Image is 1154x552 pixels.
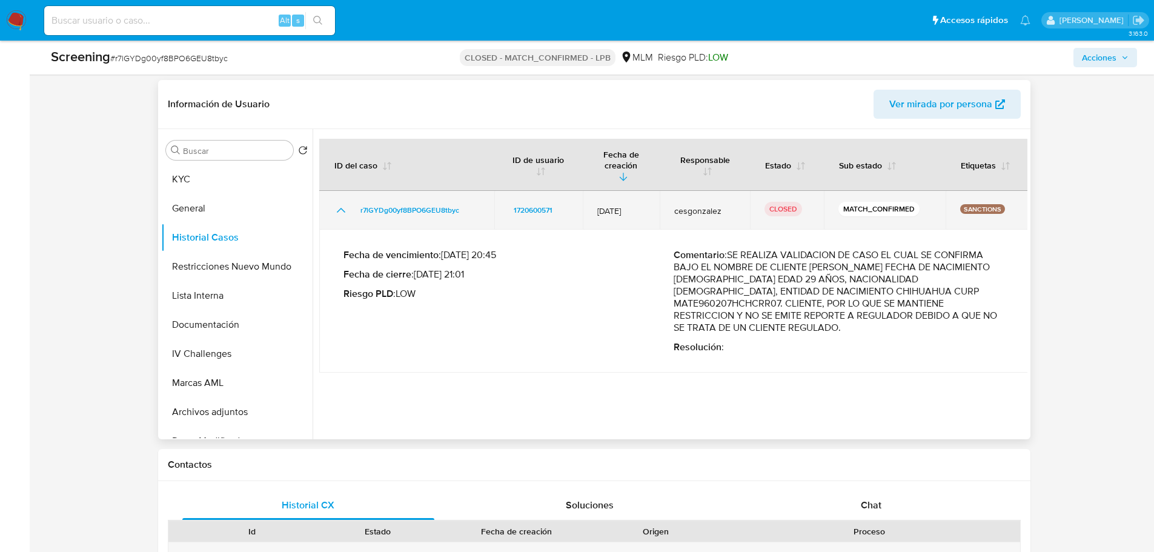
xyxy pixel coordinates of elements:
span: Historial CX [282,498,334,512]
button: Buscar [171,145,181,155]
a: Salir [1132,14,1145,27]
div: MLM [620,51,653,64]
button: Volver al orden por defecto [298,145,308,159]
span: 3.163.0 [1129,28,1148,38]
h1: Información de Usuario [168,98,270,110]
span: s [296,15,300,26]
div: Fecha de creación [449,525,585,537]
button: Datos Modificados [161,427,313,456]
button: KYC [161,165,313,194]
div: Origen [602,525,710,537]
input: Buscar usuario o caso... [44,13,335,28]
button: General [161,194,313,223]
p: CLOSED - MATCH_CONFIRMED - LPB [460,49,615,66]
button: Acciones [1073,48,1137,67]
span: Riesgo PLD: [658,51,728,64]
span: Acciones [1082,48,1116,67]
button: IV Challenges [161,339,313,368]
a: Notificaciones [1020,15,1030,25]
button: Archivos adjuntos [161,397,313,427]
button: search-icon [305,12,330,29]
div: Estado [323,525,432,537]
button: Historial Casos [161,223,313,252]
span: Alt [280,15,290,26]
button: Restricciones Nuevo Mundo [161,252,313,281]
p: nicolas.tyrkiel@mercadolibre.com [1059,15,1128,26]
b: Screening [51,47,110,66]
input: Buscar [183,145,288,156]
button: Lista Interna [161,281,313,310]
span: Chat [861,498,881,512]
span: # r7lGYDg00yf8BPO6GEU8tbyc [110,52,228,64]
div: Id [198,525,307,537]
div: Proceso [727,525,1012,537]
span: Accesos rápidos [940,14,1008,27]
h1: Contactos [168,459,1021,471]
button: Ver mirada por persona [874,90,1021,119]
span: LOW [708,50,728,64]
button: Documentación [161,310,313,339]
span: Ver mirada por persona [889,90,992,119]
span: Soluciones [566,498,614,512]
button: Marcas AML [161,368,313,397]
